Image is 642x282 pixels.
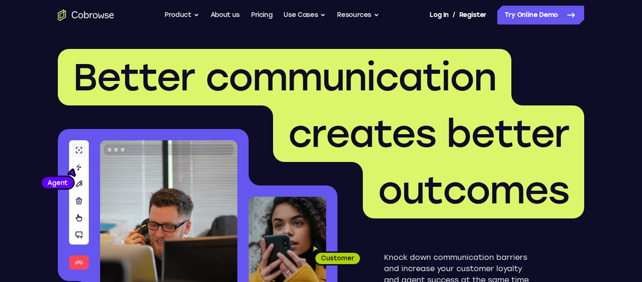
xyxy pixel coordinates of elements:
[453,9,455,21] span: /
[251,6,273,24] a: Pricing
[73,55,496,100] span: Better communication
[211,6,240,24] a: About us
[288,111,569,156] span: creates better
[497,6,584,24] a: Try Online Demo
[283,6,326,24] button: Use Cases
[164,6,199,24] button: Product
[58,9,114,21] a: Go to the home page
[459,6,486,24] a: Register
[337,6,379,24] button: Resources
[430,6,448,24] a: Log In
[378,168,569,213] span: outcomes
